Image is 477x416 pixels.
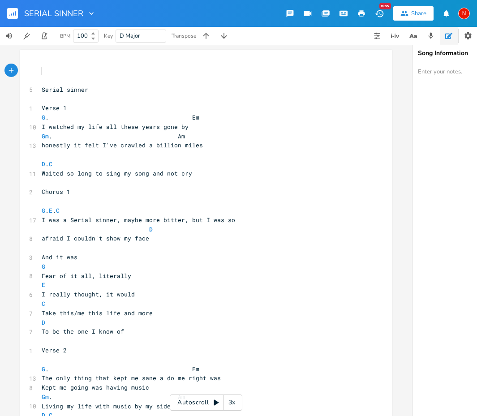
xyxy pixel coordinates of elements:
[42,132,185,140] span: . Am
[42,318,45,326] span: D
[42,141,203,149] span: honestly it felt I've crawled a billion miles
[120,32,140,40] span: D Major
[42,206,45,214] span: G
[49,206,52,214] span: E
[42,160,45,168] span: D
[42,113,45,121] span: G
[224,395,240,411] div: 3x
[42,365,45,373] span: G
[24,9,83,17] span: SERIAL SINNER
[42,132,49,140] span: Gm
[42,206,60,214] span: . .
[42,290,135,298] span: I really thought, it would
[379,3,391,9] div: New
[42,300,45,308] span: C
[42,327,124,335] span: To be the one I know of
[42,188,70,196] span: Chorus 1
[170,395,242,411] div: Autoscroll
[42,86,88,94] span: Serial sinner
[42,104,67,112] span: Verse 1
[42,262,45,270] span: G
[42,113,199,121] span: . Em
[42,365,199,373] span: . Em
[42,393,185,401] span: . Am
[42,393,49,401] span: Gm
[42,402,171,410] span: Living my life with music by my side
[42,281,45,289] span: E
[393,6,434,21] button: Share
[370,5,388,21] button: New
[42,160,52,168] span: .
[42,374,221,382] span: The only thing that kept me sane a do me right was
[149,225,153,233] span: D
[104,33,113,39] div: Key
[42,272,131,280] span: Fear of it all, literally
[42,123,189,131] span: I watched my life all these years gone by
[60,34,70,39] div: BPM
[42,169,192,177] span: Waited so long to sing my song and not cry
[42,234,149,242] span: afraid I couldn't show my face
[42,383,149,391] span: Kept me going was having music
[411,9,426,17] div: Share
[42,346,67,354] span: Verse 2
[172,33,196,39] div: Transpose
[458,3,470,24] button: N
[458,8,470,19] div: nadaluttienrico
[42,253,77,261] span: And it was
[49,160,52,168] span: C
[42,309,153,317] span: Take this/me this life and more
[42,216,235,224] span: I was a Serial sinner, maybe more bitter, but I was so
[56,206,60,214] span: C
